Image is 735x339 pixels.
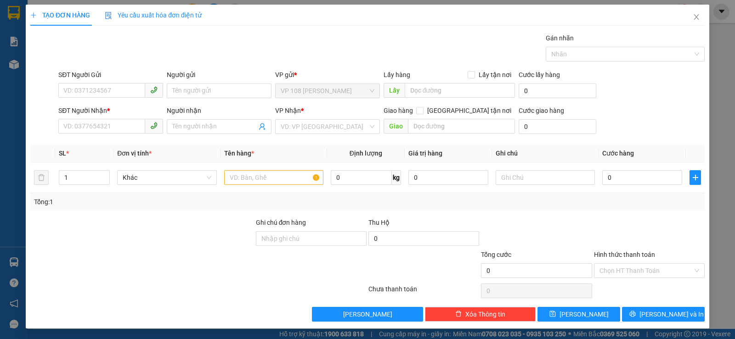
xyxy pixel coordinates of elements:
[384,83,405,98] span: Lấy
[384,119,408,133] span: Giao
[690,174,701,181] span: plus
[408,170,488,185] input: 0
[312,307,423,322] button: [PERSON_NAME]
[594,251,655,258] label: Hình thức thanh toán
[30,12,37,18] span: plus
[629,311,636,318] span: printer
[496,170,595,185] input: Ghi Chú
[405,83,515,98] input: Dọc đường
[59,150,66,157] span: SL
[343,309,392,319] span: [PERSON_NAME]
[150,122,158,129] span: phone
[492,144,599,162] th: Ghi chú
[684,5,709,30] button: Close
[259,123,266,130] span: user-add
[392,170,401,185] span: kg
[639,309,704,319] span: [PERSON_NAME] và In
[275,107,301,114] span: VP Nhận
[519,107,564,114] label: Cước giao hàng
[167,70,271,80] div: Người gửi
[167,106,271,116] div: Người nhận
[481,251,511,258] span: Tổng cước
[105,12,112,19] img: icon
[367,284,480,300] div: Chưa thanh toán
[117,150,152,157] span: Đơn vị tính
[256,231,367,246] input: Ghi chú đơn hàng
[150,86,158,94] span: phone
[123,171,211,184] span: Khác
[519,71,560,78] label: Cước lấy hàng
[424,106,515,116] span: [GEOGRAPHIC_DATA] tận nơi
[224,170,323,185] input: VD: Bàn, Ghế
[350,150,382,157] span: Định lượng
[281,84,374,98] span: VP 108 Lê Hồng Phong - Vũng Tàu
[224,150,254,157] span: Tên hàng
[465,309,505,319] span: Xóa Thông tin
[30,11,90,19] span: TẠO ĐƠN HÀNG
[425,307,536,322] button: deleteXóa Thông tin
[408,150,442,157] span: Giá trị hàng
[475,70,515,80] span: Lấy tận nơi
[622,307,705,322] button: printer[PERSON_NAME] và In
[519,83,596,98] input: Cước lấy hàng
[455,311,462,318] span: delete
[690,170,701,185] button: plus
[58,106,163,116] div: SĐT Người Nhận
[368,219,390,226] span: Thu Hộ
[34,197,284,207] div: Tổng: 1
[58,70,163,80] div: SĐT Người Gửi
[537,307,620,322] button: save[PERSON_NAME]
[560,309,609,319] span: [PERSON_NAME]
[408,119,515,133] input: Dọc đường
[549,311,556,318] span: save
[546,34,574,42] label: Gán nhãn
[256,219,306,226] label: Ghi chú đơn hàng
[693,13,700,21] span: close
[384,107,413,114] span: Giao hàng
[519,119,596,134] input: Cước giao hàng
[34,170,49,185] button: delete
[602,150,634,157] span: Cước hàng
[105,11,202,19] span: Yêu cầu xuất hóa đơn điện tử
[384,71,410,78] span: Lấy hàng
[275,70,380,80] div: VP gửi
